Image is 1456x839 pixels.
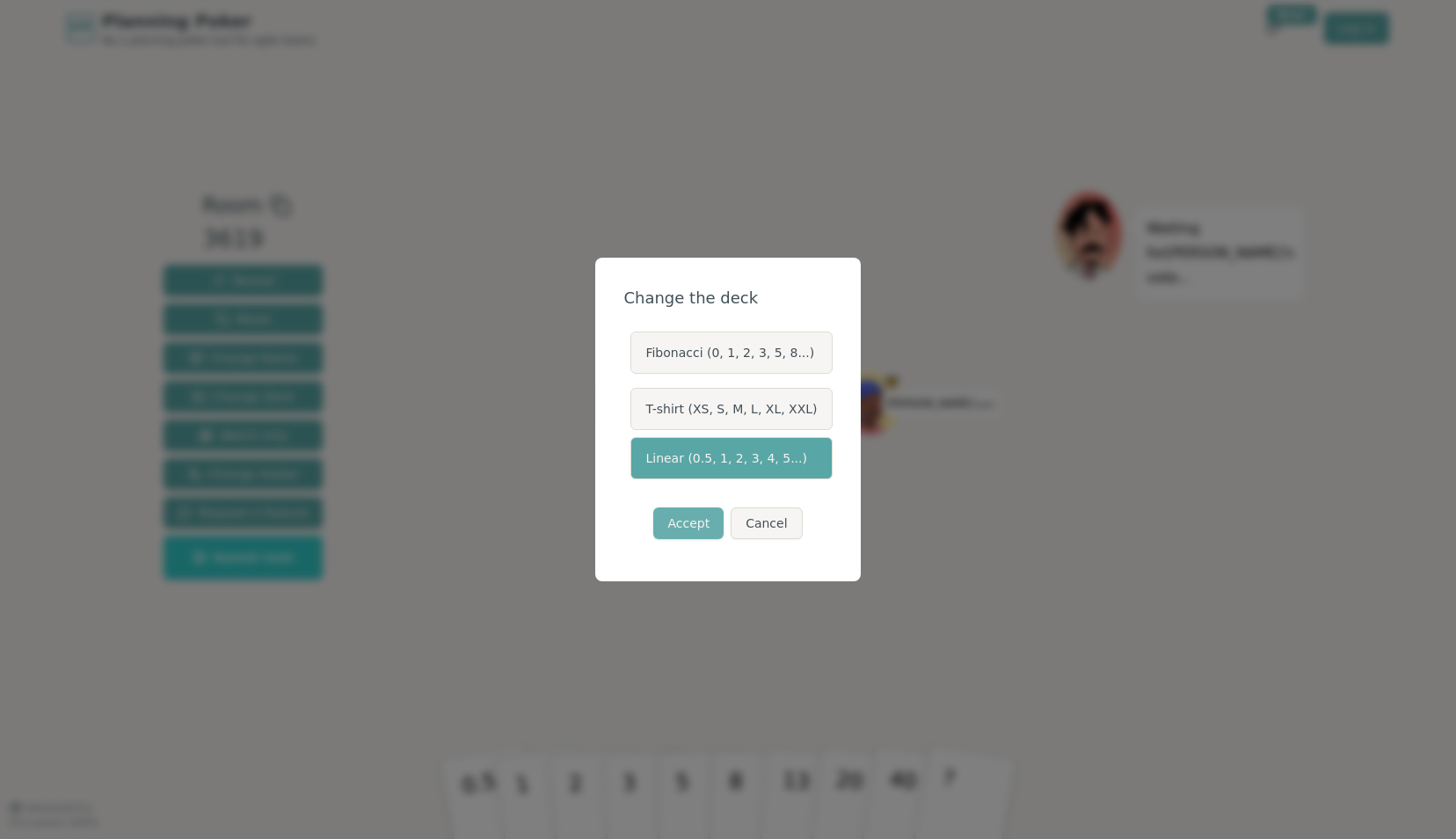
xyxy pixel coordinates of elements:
label: T-shirt (XS, S, M, L, XL, XXL) [630,388,832,430]
label: Linear (0.5, 1, 2, 3, 4, 5...) [630,437,832,479]
button: Accept [653,507,724,539]
button: Cancel [731,507,802,539]
label: Fibonacci (0, 1, 2, 3, 5, 8...) [630,332,832,374]
div: Change the deck [623,286,832,310]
